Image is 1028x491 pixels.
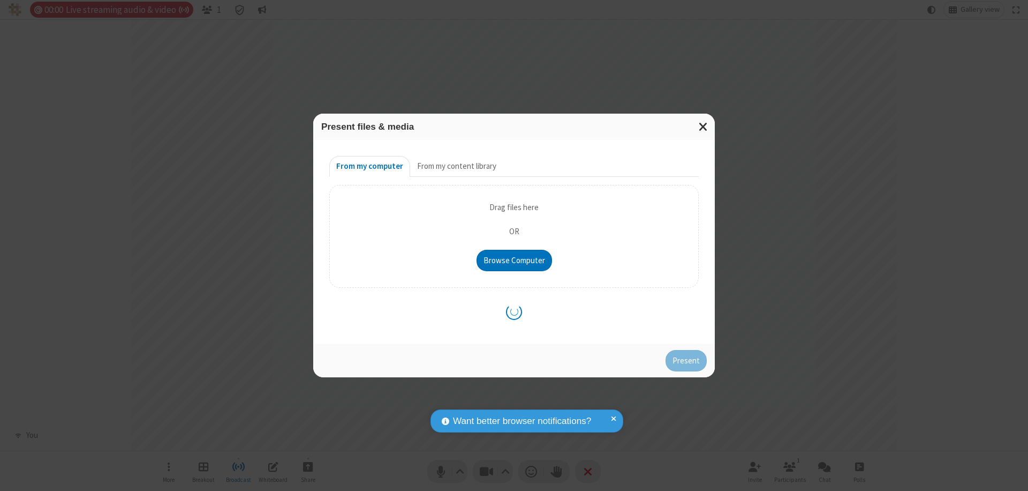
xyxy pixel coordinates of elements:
[410,156,503,177] button: From my content library
[321,122,707,132] h3: Present files & media
[692,114,715,140] button: Close modal
[477,250,552,271] button: Browse Computer
[329,185,699,288] div: Upload Background
[666,350,707,371] button: Present
[329,156,410,177] button: From my computer
[453,414,591,428] span: Want better browser notifications?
